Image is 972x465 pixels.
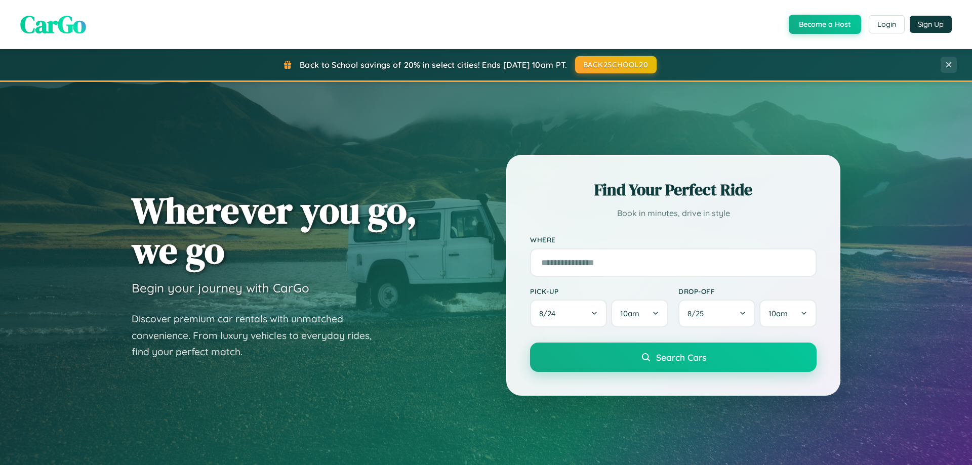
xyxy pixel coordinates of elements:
button: 10am [611,300,668,327]
span: 8 / 24 [539,309,560,318]
span: Back to School savings of 20% in select cities! Ends [DATE] 10am PT. [300,60,567,70]
button: 10am [759,300,817,327]
button: Become a Host [789,15,861,34]
label: Pick-up [530,287,668,295]
button: Search Cars [530,343,817,372]
button: 8/24 [530,300,607,327]
h1: Wherever you go, we go [132,190,417,270]
button: BACK2SCHOOL20 [575,56,657,73]
span: Search Cars [656,352,706,363]
span: 8 / 25 [687,309,709,318]
h3: Begin your journey with CarGo [132,280,309,295]
button: Sign Up [910,16,952,33]
span: 10am [620,309,639,318]
p: Book in minutes, drive in style [530,206,817,221]
h2: Find Your Perfect Ride [530,179,817,201]
span: CarGo [20,8,86,41]
label: Drop-off [678,287,817,295]
p: Discover premium car rentals with unmatched convenience. From luxury vehicles to everyday rides, ... [132,311,385,360]
button: 8/25 [678,300,755,327]
span: 10am [768,309,788,318]
label: Where [530,236,817,244]
button: Login [869,15,905,33]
